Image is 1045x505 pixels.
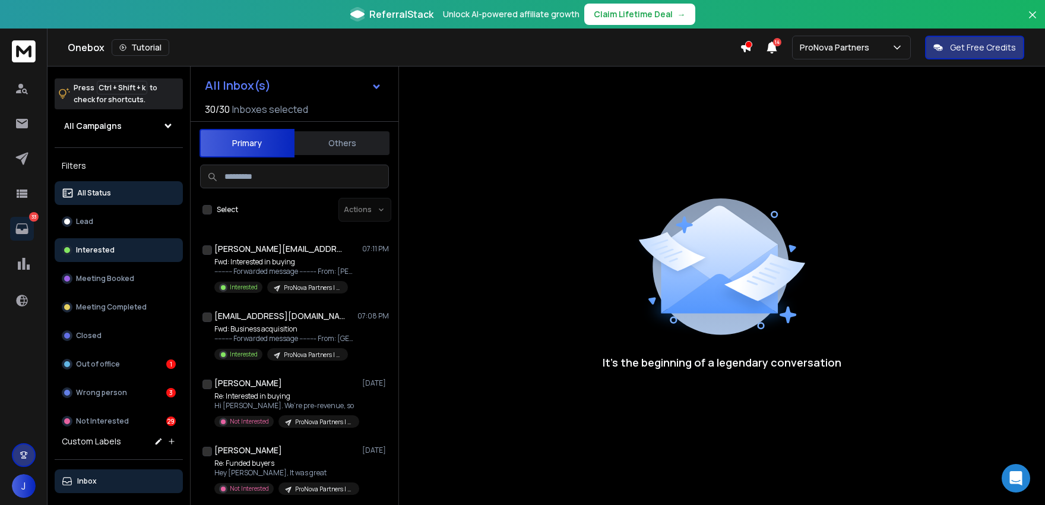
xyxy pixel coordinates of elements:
[55,210,183,233] button: Lead
[1025,7,1040,36] button: Close banner
[214,377,282,389] h1: [PERSON_NAME]
[214,392,357,401] p: Re: Interested in buying
[10,217,34,241] a: 33
[62,435,121,447] h3: Custom Labels
[362,378,389,388] p: [DATE]
[294,130,389,156] button: Others
[29,212,39,222] p: 33
[112,39,169,56] button: Tutorial
[232,102,308,116] h3: Inboxes selected
[76,245,115,255] p: Interested
[55,157,183,174] h3: Filters
[55,114,183,138] button: All Campaigns
[68,39,740,56] div: Onebox
[55,381,183,405] button: Wrong person3
[55,409,183,433] button: Not Interested29
[214,401,357,411] p: Hi [PERSON_NAME]. We’re pre-revenue, so
[97,81,147,94] span: Ctrl + Shift + k
[284,351,341,359] p: ProNova Partners | CXO | [GEOGRAPHIC_DATA]
[362,244,389,254] p: 07:11 PM
[950,42,1016,53] p: Get Free Credits
[205,80,271,91] h1: All Inbox(s)
[55,295,183,319] button: Meeting Completed
[214,267,357,276] p: ---------- Forwarded message --------- From: [PERSON_NAME]
[362,446,389,455] p: [DATE]
[214,459,357,468] p: Re: Funded buyers
[214,324,357,334] p: Fwd: Business acquisition
[677,8,686,20] span: →
[214,334,357,343] p: ---------- Forwarded message --------- From: [GEOGRAPHIC_DATA]
[199,129,294,157] button: Primary
[76,416,129,426] p: Not Interested
[77,188,111,198] p: All Status
[214,444,282,456] h1: [PERSON_NAME]
[74,82,157,106] p: Press to check for shortcuts.
[55,238,183,262] button: Interested
[369,7,433,21] span: ReferralStack
[166,359,176,369] div: 1
[295,485,352,494] p: ProNova Partners | CXO | [GEOGRAPHIC_DATA]
[205,102,230,116] span: 30 / 30
[55,267,183,291] button: Meeting Booked
[214,310,345,322] h1: [EMAIL_ADDRESS][DOMAIN_NAME] +1
[12,474,36,498] button: J
[925,36,1024,59] button: Get Free Credits
[214,468,357,478] p: Hey [PERSON_NAME], It was great
[230,484,269,493] p: Not Interested
[230,417,269,426] p: Not Interested
[284,283,341,292] p: ProNova Partners | CXO | [GEOGRAPHIC_DATA]
[64,120,122,132] h1: All Campaigns
[295,418,352,427] p: ProNova Partners | CXO | [GEOGRAPHIC_DATA]
[77,476,97,486] p: Inbox
[55,324,183,348] button: Closed
[166,416,176,426] div: 29
[443,8,579,20] p: Unlock AI-powered affiliate growth
[230,350,258,359] p: Interested
[217,205,238,214] label: Select
[76,302,147,312] p: Meeting Completed
[800,42,874,53] p: ProNova Partners
[76,217,93,226] p: Lead
[1002,464,1030,493] div: Open Intercom Messenger
[76,359,120,369] p: Out of office
[357,311,389,321] p: 07:08 PM
[603,354,841,371] p: It’s the beginning of a legendary conversation
[195,74,391,97] button: All Inbox(s)
[230,283,258,292] p: Interested
[76,331,102,340] p: Closed
[76,274,134,283] p: Meeting Booked
[584,4,695,25] button: Claim Lifetime Deal→
[773,38,781,46] span: 14
[55,469,183,493] button: Inbox
[76,388,127,397] p: Wrong person
[55,181,183,205] button: All Status
[166,388,176,397] div: 3
[55,352,183,376] button: Out of office1
[214,243,345,255] h1: [PERSON_NAME][EMAIL_ADDRESS][DOMAIN_NAME] +1
[214,257,357,267] p: Fwd: Interested in buying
